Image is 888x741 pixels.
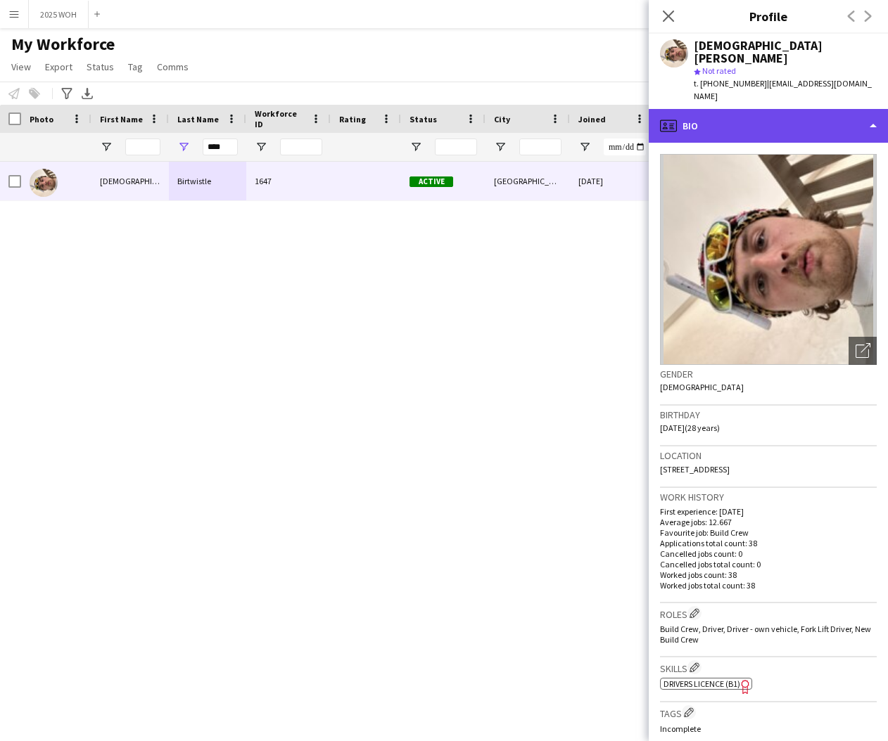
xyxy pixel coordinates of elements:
input: Last Name Filter Input [203,138,238,155]
span: [STREET_ADDRESS] [660,464,730,475]
a: Status [81,58,120,76]
span: Status [410,114,437,124]
span: Photo [30,114,53,124]
button: Open Filter Menu [494,141,507,153]
div: 1647 [246,162,331,200]
app-action-btn: Advanced filters [58,85,75,102]
button: Open Filter Menu [177,141,190,153]
span: Build Crew, Driver, Driver - own vehicle, Fork Lift Driver, New Build Crew [660,624,871,645]
span: t. [PHONE_NUMBER] [694,78,767,89]
button: Open Filter Menu [100,141,113,153]
button: Open Filter Menu [255,141,267,153]
a: Tag [122,58,148,76]
app-action-btn: Export XLSX [79,85,96,102]
span: Comms [157,60,189,73]
span: | [EMAIL_ADDRESS][DOMAIN_NAME] [694,78,872,101]
input: Joined Filter Input [604,138,646,155]
p: Worked jobs total count: 38 [660,580,877,591]
div: [DEMOGRAPHIC_DATA] [91,162,169,200]
span: Tag [128,60,143,73]
input: Status Filter Input [435,138,477,155]
span: City [494,114,510,124]
input: Workforce ID Filter Input [280,138,322,155]
div: [DATE] [570,162,654,200]
span: Joined [578,114,606,124]
span: Last Name [177,114,219,124]
p: Applications total count: 38 [660,538,877,548]
a: View [6,58,37,76]
span: Drivers Licence (B1) [664,678,740,689]
h3: Tags [660,705,877,720]
p: Average jobs: 12.667 [660,517,877,527]
h3: Profile [649,7,888,25]
button: Open Filter Menu [410,141,422,153]
p: Incomplete [660,723,877,734]
span: Workforce ID [255,108,305,129]
span: [DATE] (28 years) [660,423,720,433]
div: Bio [649,109,888,143]
span: First Name [100,114,143,124]
div: Open photos pop-in [849,337,877,365]
h3: Skills [660,660,877,675]
h3: Work history [660,491,877,503]
h3: Location [660,449,877,462]
div: [GEOGRAPHIC_DATA] [486,162,570,200]
span: Export [45,60,72,73]
span: Rating [339,114,366,124]
a: Export [39,58,78,76]
input: First Name Filter Input [125,138,160,155]
button: Open Filter Menu [578,141,591,153]
h3: Roles [660,606,877,621]
h3: Birthday [660,408,877,421]
p: Worked jobs count: 38 [660,569,877,580]
span: My Workforce [11,34,115,55]
div: [DEMOGRAPHIC_DATA][PERSON_NAME] [694,39,877,65]
span: Active [410,176,453,187]
p: Favourite job: Build Crew [660,527,877,538]
span: [DEMOGRAPHIC_DATA] [660,382,744,392]
p: Cancelled jobs count: 0 [660,548,877,559]
span: View [11,60,31,73]
p: Cancelled jobs total count: 0 [660,559,877,569]
div: Birtwistle [169,162,246,200]
p: First experience: [DATE] [660,506,877,517]
h3: Gender [660,368,877,380]
a: Comms [151,58,194,76]
span: Not rated [702,65,736,76]
span: Status [87,60,114,73]
img: Crew avatar or photo [660,154,877,365]
img: Christian Birtwistle [30,169,58,197]
button: 2025 WOH [29,1,89,28]
input: City Filter Input [519,138,562,155]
